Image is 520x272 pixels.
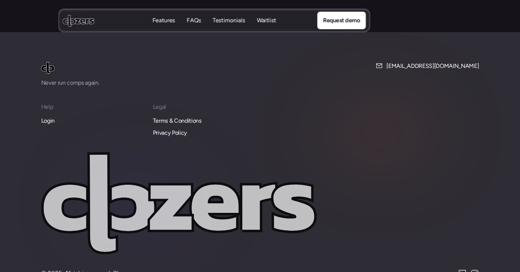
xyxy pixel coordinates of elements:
p: Testimonials [212,16,245,24]
a: FeaturesFeatures [152,16,175,25]
a: Login [41,116,55,126]
p: Legal [153,102,256,112]
p: FAQs [186,24,201,32]
a: WaitlistWaitlist [257,16,276,25]
p: Waitlist [257,16,276,24]
p: Waitlist [257,24,276,32]
a: Request demo [317,12,366,29]
p: Help [41,102,144,112]
a: Terms & Conditions [153,116,201,126]
p: [EMAIL_ADDRESS][DOMAIN_NAME] [386,61,479,71]
p: Testimonials [212,24,245,32]
p: Features [152,24,175,32]
a: Privacy Policy [153,128,187,138]
p: Request demo [323,16,360,25]
p: Never run comps again. [41,78,143,88]
a: FAQsFAQs [186,16,201,25]
p: Features [152,16,175,24]
a: TestimonialsTestimonials [212,16,245,25]
p: FAQs [186,16,201,24]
